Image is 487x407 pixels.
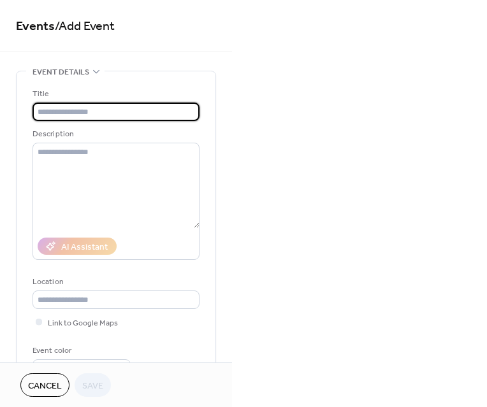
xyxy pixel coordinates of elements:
[55,14,115,39] span: / Add Event
[48,317,118,330] span: Link to Google Maps
[33,127,197,141] div: Description
[33,87,197,101] div: Title
[20,373,69,397] button: Cancel
[33,275,197,289] div: Location
[33,66,89,79] span: Event details
[28,380,62,393] span: Cancel
[33,344,128,357] div: Event color
[16,14,55,39] a: Events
